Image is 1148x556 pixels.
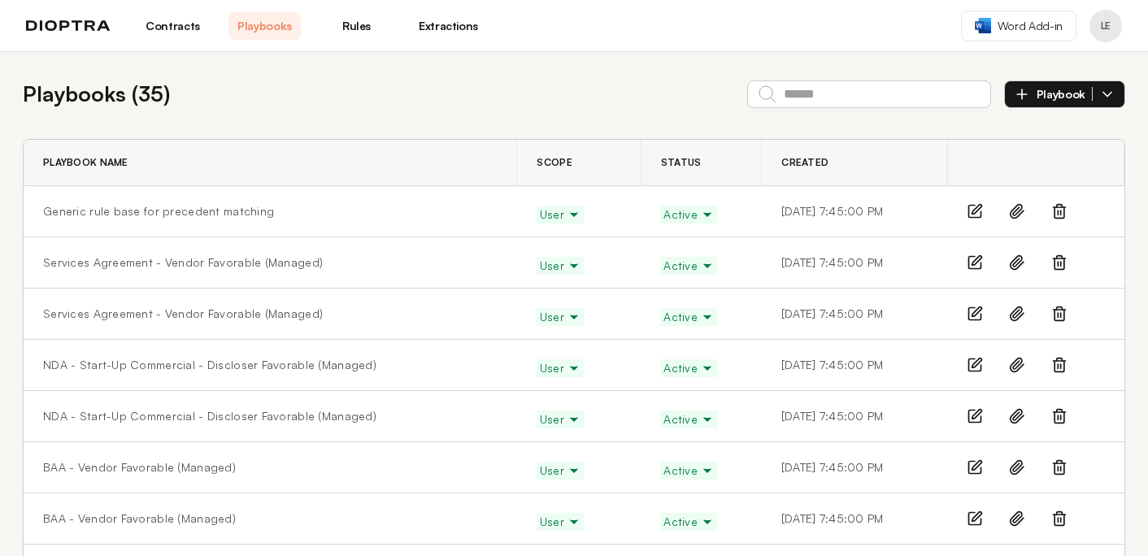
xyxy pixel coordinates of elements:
[762,340,948,391] td: [DATE] 7:45:00 PM
[1037,87,1093,102] span: Playbook
[43,459,236,476] a: BAA - Vendor Favorable (Managed)
[663,206,714,223] span: Active
[762,289,948,340] td: [DATE] 7:45:00 PM
[43,203,274,219] a: Generic rule base for precedent matching
[660,513,717,531] button: Active
[663,360,714,376] span: Active
[663,411,714,428] span: Active
[537,308,584,326] button: User
[43,156,128,169] span: Playbook Name
[412,12,485,40] a: Extractions
[663,309,714,325] span: Active
[781,156,828,169] span: Created
[998,18,1063,34] span: Word Add-in
[137,12,209,40] a: Contracts
[663,258,714,274] span: Active
[660,462,717,480] button: Active
[537,257,584,275] button: User
[660,206,717,224] button: Active
[540,258,581,274] span: User
[762,493,948,545] td: [DATE] 7:45:00 PM
[1089,10,1122,42] button: Profile menu
[540,309,581,325] span: User
[540,206,581,223] span: User
[43,408,376,424] a: NDA - Start-Up Commercial - Discloser Favorable (Managed)
[663,514,714,530] span: Active
[660,308,717,326] button: Active
[660,359,717,377] button: Active
[537,462,584,480] button: User
[540,411,581,428] span: User
[661,156,702,169] span: Status
[43,510,236,527] a: BAA - Vendor Favorable (Managed)
[537,206,584,224] button: User
[1004,80,1125,108] button: Playbook
[540,463,581,479] span: User
[26,20,111,32] img: logo
[43,306,323,322] a: Services Agreement - Vendor Favorable (Managed)
[660,257,717,275] button: Active
[663,463,714,479] span: Active
[762,237,948,289] td: [DATE] 7:45:00 PM
[537,359,584,377] button: User
[762,391,948,442] td: [DATE] 7:45:00 PM
[660,410,717,428] button: Active
[540,360,581,376] span: User
[537,410,584,428] button: User
[540,514,581,530] span: User
[537,156,572,169] span: Scope
[320,12,393,40] a: Rules
[762,186,948,237] td: [DATE] 7:45:00 PM
[975,18,991,33] img: word
[228,12,301,40] a: Playbooks
[43,357,376,373] a: NDA - Start-Up Commercial - Discloser Favorable (Managed)
[43,254,323,271] a: Services Agreement - Vendor Favorable (Managed)
[537,513,584,531] button: User
[23,78,170,110] h2: Playbooks ( 35 )
[762,442,948,493] td: [DATE] 7:45:00 PM
[961,11,1076,41] a: Word Add-in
